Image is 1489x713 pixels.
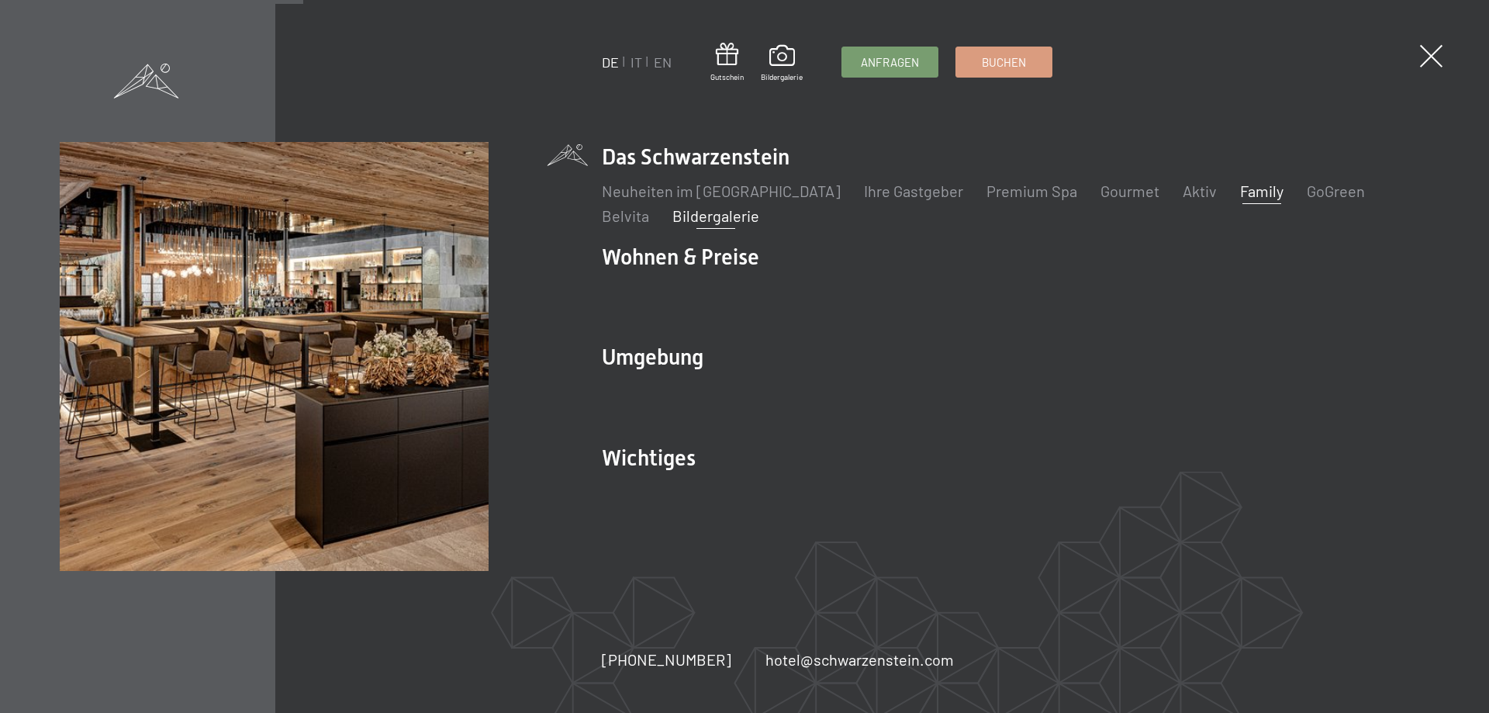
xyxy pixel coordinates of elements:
a: Buchen [956,47,1052,77]
span: [PHONE_NUMBER] [602,650,731,669]
span: Buchen [982,54,1026,71]
a: Premium Spa [986,182,1077,200]
span: Bildergalerie [761,71,803,82]
a: GoGreen [1307,182,1365,200]
a: Gourmet [1100,182,1159,200]
a: Aktiv [1183,182,1217,200]
a: Ihre Gastgeber [864,182,963,200]
a: Belvita [602,206,649,225]
a: Neuheiten im [GEOGRAPHIC_DATA] [602,182,841,200]
span: Gutschein [710,71,744,82]
a: Gutschein [710,43,744,82]
span: Anfragen [861,54,919,71]
a: DE [602,54,619,71]
a: [PHONE_NUMBER] [602,649,731,670]
a: EN [654,54,672,71]
a: Anfragen [842,47,938,77]
a: Bildergalerie [672,206,759,225]
a: Family [1240,182,1283,200]
a: Bildergalerie [761,45,803,82]
a: IT [630,54,642,71]
a: hotel@schwarzenstein.com [765,649,954,670]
